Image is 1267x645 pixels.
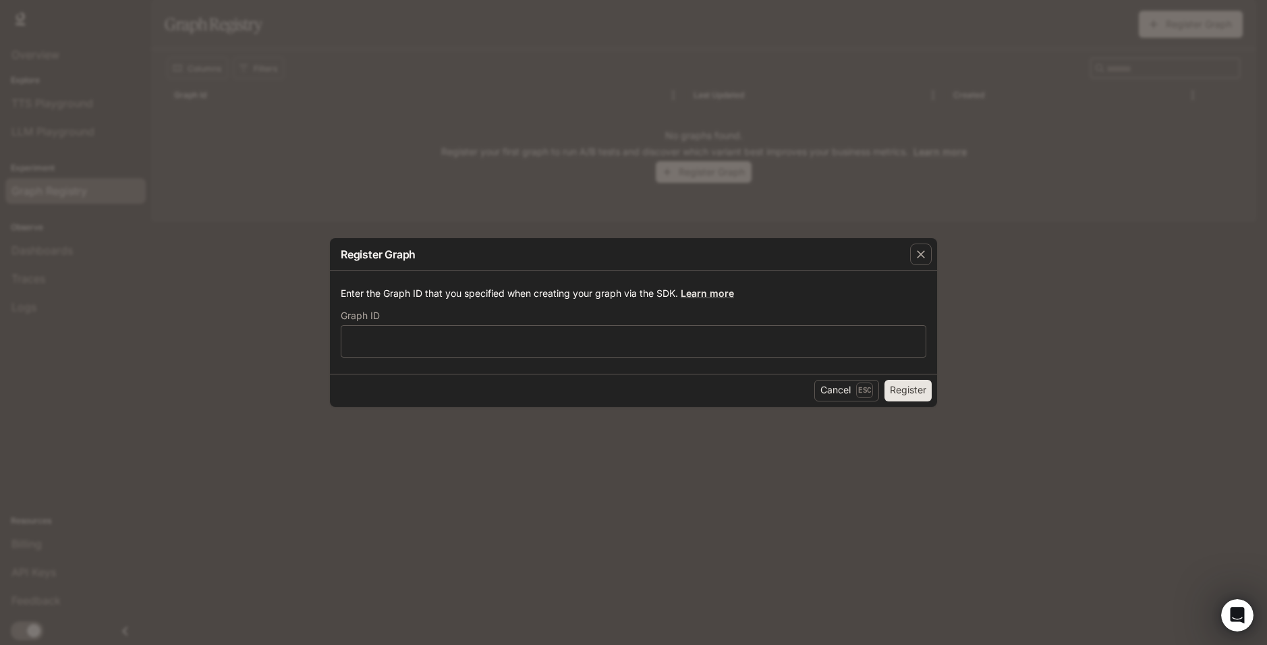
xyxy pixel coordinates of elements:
[1221,599,1254,632] iframe: Intercom live chat
[856,383,873,397] p: Esc
[341,287,926,300] p: Enter the Graph ID that you specified when creating your graph via the SDK.
[681,287,734,299] a: Learn more
[341,246,416,262] p: Register Graph
[814,380,879,401] button: CancelEsc
[341,311,380,320] p: Graph ID
[884,380,932,401] button: Register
